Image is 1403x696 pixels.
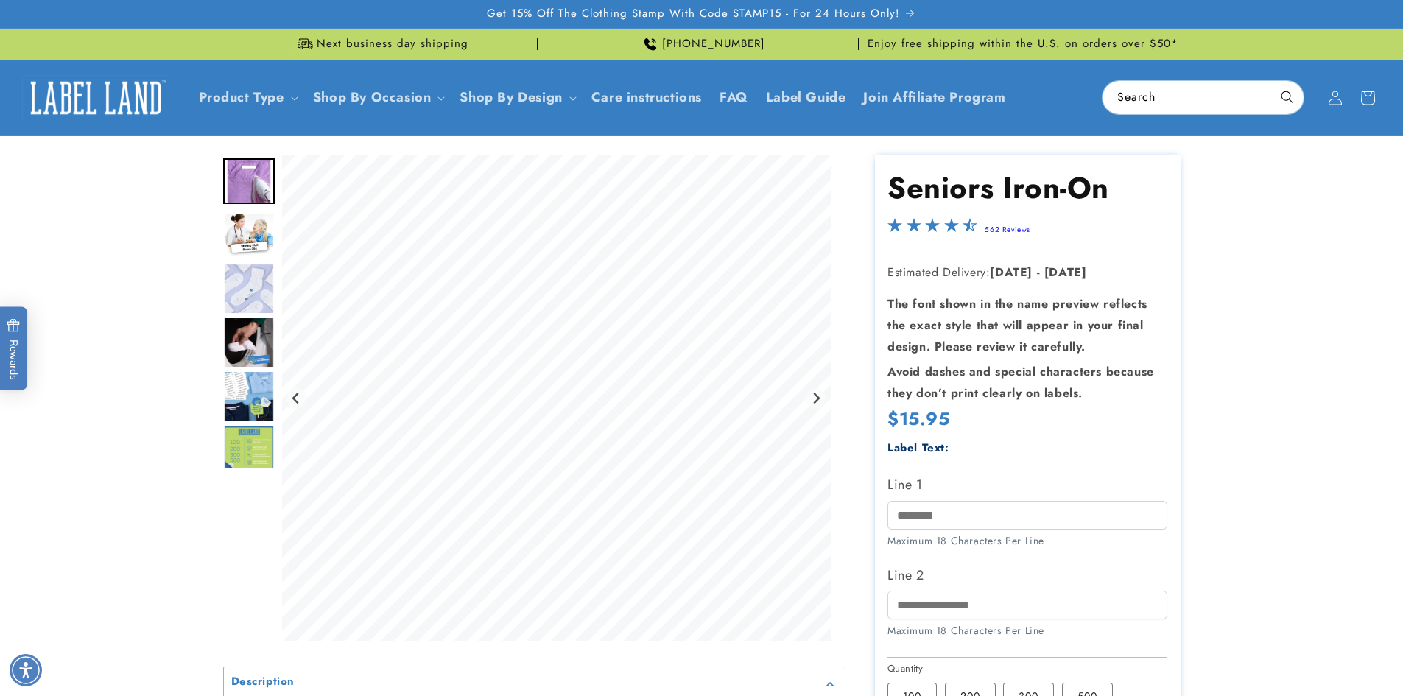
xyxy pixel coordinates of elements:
[887,563,1167,587] label: Line 2
[720,89,748,106] span: FAQ
[223,263,275,314] img: Nursing Home Iron-On - Label Land
[887,533,1167,549] div: Maximum 18 Characters Per Line
[223,370,275,422] img: Nursing Home Iron-On - Label Land
[887,295,1147,355] strong: The font shown in the name preview reflects the exact style that will appear in your final design...
[868,37,1178,52] span: Enjoy free shipping within the U.S. on orders over $50*
[711,80,757,115] a: FAQ
[887,262,1167,284] p: Estimated Delivery:
[223,209,275,261] div: Go to slide 2
[199,88,284,107] a: Product Type
[887,363,1154,401] strong: Avoid dashes and special characters because they don’t print clearly on labels.
[990,264,1033,281] strong: [DATE]
[1044,264,1087,281] strong: [DATE]
[887,169,1167,207] h1: Seniors Iron-On
[223,155,275,207] div: Go to slide 1
[854,80,1014,115] a: Join Affiliate Program
[313,89,432,106] span: Shop By Occasion
[985,224,1030,235] a: 562 Reviews
[887,623,1167,639] div: Maximum 18 Characters Per Line
[806,388,826,408] button: Next slide
[887,222,977,239] span: 4.4-star overall rating
[223,263,275,314] div: Go to slide 3
[223,370,275,422] div: Go to slide 5
[223,424,275,476] div: Go to slide 6
[286,388,306,408] button: Go to last slide
[1271,81,1304,113] button: Search
[583,80,711,115] a: Care instructions
[223,424,275,476] img: Nursing Home Iron-On - Label Land
[887,473,1167,496] label: Line 1
[887,440,949,456] label: Label Text:
[1094,627,1388,681] iframe: Gorgias Floating Chat
[544,29,859,60] div: Announcement
[190,80,304,115] summary: Product Type
[460,88,562,107] a: Shop By Design
[766,89,846,106] span: Label Guide
[451,80,582,115] summary: Shop By Design
[662,37,765,52] span: [PHONE_NUMBER]
[231,675,295,689] h2: Description
[863,89,1005,106] span: Join Affiliate Program
[865,29,1181,60] div: Announcement
[1037,264,1041,281] strong: -
[17,69,175,126] a: Label Land
[22,75,169,121] img: Label Land
[487,7,900,21] span: Get 15% Off The Clothing Stamp With Code STAMP15 - For 24 Hours Only!
[223,212,275,258] img: Nurse with an elderly woman and an iron on label
[223,29,538,60] div: Announcement
[10,654,42,686] div: Accessibility Menu
[223,317,275,368] div: Go to slide 4
[757,80,855,115] a: Label Guide
[223,158,275,204] img: Iron on name label being ironed to shirt
[591,89,702,106] span: Care instructions
[317,37,468,52] span: Next business day shipping
[7,318,21,379] span: Rewards
[304,80,451,115] summary: Shop By Occasion
[887,661,924,676] legend: Quantity
[223,317,275,368] img: Nursing Home Iron-On - Label Land
[887,407,950,430] span: $15.95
